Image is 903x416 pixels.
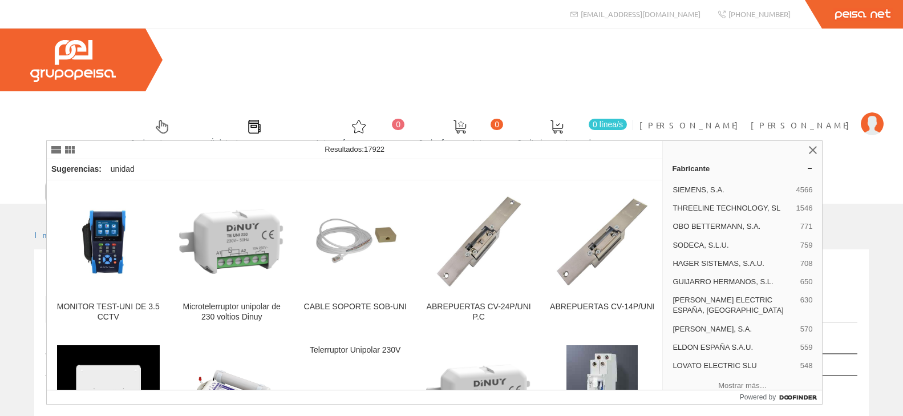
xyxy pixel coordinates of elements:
span: 771 [800,221,813,232]
span: [PHONE_NUMBER] [728,9,791,19]
a: ABREPUERTAS CV-14P/UNI ABREPUERTAS CV-14P/UNI [541,181,663,336]
span: LOVATO ELECTRIC SLU [673,361,795,371]
a: CABLE SOPORTE SOB-UNI CABLE SOPORTE SOB-UNI [294,181,416,336]
div: Microtelerruptor unipolar de 230 voltios Dinuy [179,302,284,322]
img: Grupo Peisa [30,40,116,82]
span: Art. favoritos [315,136,402,147]
a: Listado de artículos [46,296,220,323]
a: Fabricante [663,159,822,177]
span: SODECA, S.L.U. [673,240,795,251]
span: 559 [800,342,813,353]
span: 650 [800,277,813,287]
a: Powered by [740,390,823,404]
img: Microtelerruptor unipolar de 230 voltios Dinuy [179,209,284,274]
td: No se han encontrado artículos, pruebe con otra búsqueda [46,375,772,403]
a: 0 línea/s Pedido actual [507,110,630,152]
span: [PERSON_NAME] [PERSON_NAME] [639,119,855,131]
a: ABREPUERTAS CV-24P/UNI P.C ABREPUERTAS CV-24P/UNI P.C [417,181,540,336]
div: ABREPUERTAS CV-14P/UNI [550,302,654,312]
div: CABLE SOPORTE SOB-UNI [303,302,407,312]
span: 548 [800,361,813,371]
span: [PERSON_NAME], S.A. [673,324,795,334]
span: Resultados: [325,145,384,154]
a: Selectores [120,110,199,152]
span: [PERSON_NAME] ELECTRIC ESPAÑA, [GEOGRAPHIC_DATA] [673,295,795,316]
span: SIEMENS, S.A. [673,185,791,195]
span: 759 [800,240,813,251]
img: MONITOR TEST-UNI DE 3.5 CCTV [56,202,160,281]
a: [PERSON_NAME] [PERSON_NAME] [639,110,884,121]
span: OBO BETTERMANN, S.A. [673,221,795,232]
span: 0 [491,119,503,130]
span: 630 [800,295,813,316]
span: Pedido actual [518,136,596,147]
span: 1546 [796,203,812,213]
span: 0 [392,119,404,130]
span: Selectores [131,136,193,147]
span: THREELINE TECHNOLOGY, SL [673,203,791,213]
a: Inicio [34,229,83,240]
div: Sugerencias: [47,161,104,177]
a: Últimas compras [199,110,303,152]
label: Mostrar [46,333,145,350]
div: unidad [106,159,139,180]
div: ABREPUERTAS CV-24P/UNI P.C [426,302,531,322]
span: [EMAIL_ADDRESS][DOMAIN_NAME] [581,9,700,19]
h1: U66.002.0M3 [46,268,857,290]
img: CABLE SOPORTE SOB-UNI [313,190,398,293]
span: 570 [800,324,813,334]
a: Microtelerruptor unipolar de 230 voltios Dinuy Microtelerruptor unipolar de 230 voltios Dinuy [170,181,293,336]
span: ELDON ESPAÑA S.A.U. [673,342,795,353]
button: Mostrar más… [667,376,817,395]
div: Telerruptor Unipolar 230V [303,345,407,356]
span: 4566 [796,185,812,195]
a: MONITOR TEST-UNI DE 3.5 CCTV MONITOR TEST-UNI DE 3.5 CCTV [47,181,169,336]
div: MONITOR TEST-UNI DE 3.5 CCTV [56,302,160,322]
span: HAGER SISTEMAS, S.A.U. [673,259,795,269]
img: ABREPUERTAS CV-24P/UNI P.C [427,190,530,293]
span: Powered by [740,392,776,402]
span: 0 línea/s [589,119,627,130]
span: GUIJARRO HERMANOS, S.L. [673,277,795,287]
span: 17922 [364,145,384,154]
img: ABREPUERTAS CV-14P/UNI [551,190,654,293]
span: Ped. favoritos [419,136,500,147]
span: 708 [800,259,813,269]
span: Últimas compras [210,136,298,147]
